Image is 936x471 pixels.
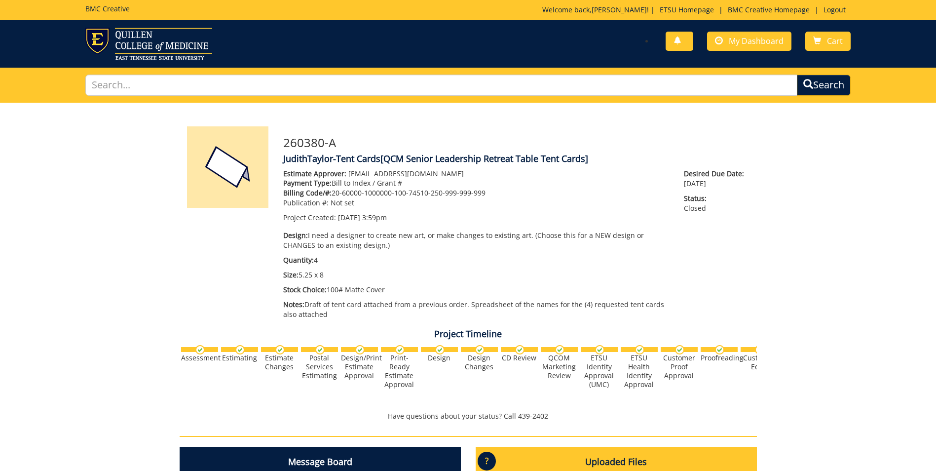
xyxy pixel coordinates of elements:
[341,353,378,380] div: Design/Print Estimate Approval
[180,411,757,421] p: Have questions about your status? Call 439-2402
[283,178,670,188] p: Bill to Index / Grant #
[684,194,749,213] p: Closed
[283,213,336,222] span: Project Created:
[819,5,851,14] a: Logout
[797,75,851,96] button: Search
[655,5,719,14] a: ETSU Homepage
[707,32,791,51] a: My Dashboard
[181,353,218,362] div: Assessment
[755,345,764,354] img: checkmark
[515,345,524,354] img: checkmark
[338,213,387,222] span: [DATE] 3:59pm
[283,231,308,240] span: Design:
[85,75,797,96] input: Search...
[85,28,212,60] img: ETSU logo
[723,5,815,14] a: BMC Creative Homepage
[461,353,498,371] div: Design Changes
[283,178,332,188] span: Payment Type:
[187,126,268,208] img: Product featured image
[475,345,485,354] img: checkmark
[684,169,749,189] p: [DATE]
[283,154,749,164] h4: JudithTaylor-Tent Cards
[684,194,749,203] span: Status:
[501,353,538,362] div: CD Review
[421,353,458,362] div: Design
[283,270,670,280] p: 5.25 x 8
[283,188,670,198] p: 20-60000-1000000-100-74510-250-999-999-999
[331,198,354,207] span: Not set
[395,345,405,354] img: checkmark
[235,345,245,354] img: checkmark
[827,36,843,46] span: Cart
[701,353,738,362] div: Proofreading
[283,255,670,265] p: 4
[283,198,329,207] span: Publication #:
[301,353,338,380] div: Postal Services Estimating
[621,353,658,389] div: ETSU Health Identity Approval
[381,353,418,389] div: Print-Ready Estimate Approval
[542,5,851,15] p: Welcome back, ! | | |
[283,270,299,279] span: Size:
[661,353,698,380] div: Customer Proof Approval
[283,188,332,197] span: Billing Code/#:
[283,300,304,309] span: Notes:
[684,169,749,179] span: Desired Due Date:
[380,153,588,164] span: [QCM Senior Leadership Retreat Table Tent Cards]
[715,345,724,354] img: checkmark
[283,169,670,179] p: [EMAIL_ADDRESS][DOMAIN_NAME]
[581,353,618,389] div: ETSU Identity Approval (UMC)
[283,285,670,295] p: 100# Matte Cover
[435,345,445,354] img: checkmark
[592,5,647,14] a: [PERSON_NAME]
[283,255,314,265] span: Quantity:
[283,136,749,149] h3: 260380-A
[221,353,258,362] div: Estimating
[315,345,325,354] img: checkmark
[595,345,604,354] img: checkmark
[355,345,365,354] img: checkmark
[180,329,757,339] h4: Project Timeline
[275,345,285,354] img: checkmark
[741,353,778,371] div: Customer Edits
[729,36,784,46] span: My Dashboard
[541,353,578,380] div: QCOM Marketing Review
[478,452,496,471] p: ?
[195,345,205,354] img: checkmark
[283,231,670,250] p: I need a designer to create new art, or make changes to existing art. (Choose this for a NEW desi...
[555,345,564,354] img: checkmark
[635,345,644,354] img: checkmark
[675,345,684,354] img: checkmark
[283,300,670,319] p: Draft of tent card attached from a previous order. Spreadsheet of the names for the (4) requested...
[261,353,298,371] div: Estimate Changes
[85,5,130,12] h5: BMC Creative
[805,32,851,51] a: Cart
[283,169,346,178] span: Estimate Approver:
[283,285,327,294] span: Stock Choice:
